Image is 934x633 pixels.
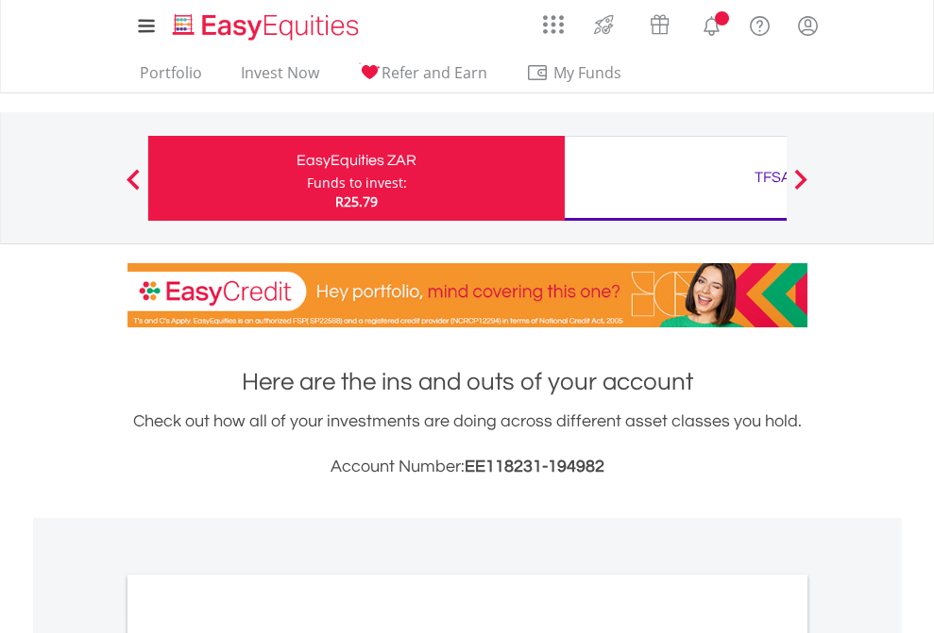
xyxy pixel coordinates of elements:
a: Notifications [688,5,736,42]
a: AppsGrid [531,5,576,35]
span: Refer and Earn [382,62,487,83]
h1: Here are the ins and outs of your account [127,365,807,399]
div: Funds to invest: [307,174,407,192]
span: EE118231-194982 [465,458,604,475]
span: My Funds [526,60,650,85]
img: thrive-v2.svg [588,9,620,40]
a: Vouchers [632,5,688,40]
img: vouchers-v2.svg [644,9,675,40]
img: grid-menu-icon.svg [543,14,564,35]
a: Refer and Earn [350,63,495,92]
a: Home page [165,5,366,42]
a: My Profile [784,5,832,46]
img: EasyCredit Promotion Banner [127,263,807,327]
div: Check out how all of your investments are doing across different asset classes you hold. [127,408,807,480]
button: Next [782,178,820,197]
span: R25.79 [335,192,378,210]
button: Previous [114,178,152,197]
h3: Account Number: [127,454,807,480]
a: Invest Now [233,63,327,92]
a: Portfolio [132,63,210,92]
div: EasyEquities ZAR [160,147,553,174]
img: EasyEquities_Logo.png [169,11,366,42]
a: FAQ's and Support [736,5,784,42]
